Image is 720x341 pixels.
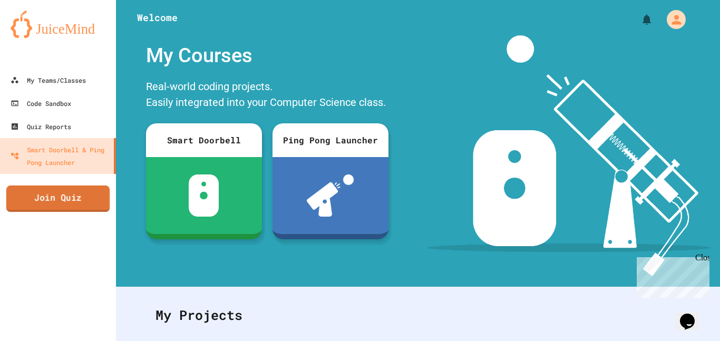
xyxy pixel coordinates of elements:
[141,76,394,115] div: Real-world coding projects. Easily integrated into your Computer Science class.
[145,295,691,336] div: My Projects
[11,74,86,86] div: My Teams/Classes
[633,253,709,298] iframe: chat widget
[656,7,688,32] div: My Account
[11,11,105,38] img: logo-orange.svg
[621,11,656,28] div: My Notifications
[307,174,354,217] img: ppl-with-ball.png
[427,35,710,276] img: banner-image-my-projects.png
[141,35,394,76] div: My Courses
[6,186,110,212] a: Join Quiz
[146,123,262,157] div: Smart Doorbell
[11,143,110,169] div: Smart Doorbell & Ping Pong Launcher
[4,4,73,67] div: Chat with us now!Close
[273,123,388,157] div: Ping Pong Launcher
[676,299,709,330] iframe: chat widget
[11,120,71,133] div: Quiz Reports
[11,97,71,110] div: Code Sandbox
[189,174,219,217] img: sdb-white.svg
